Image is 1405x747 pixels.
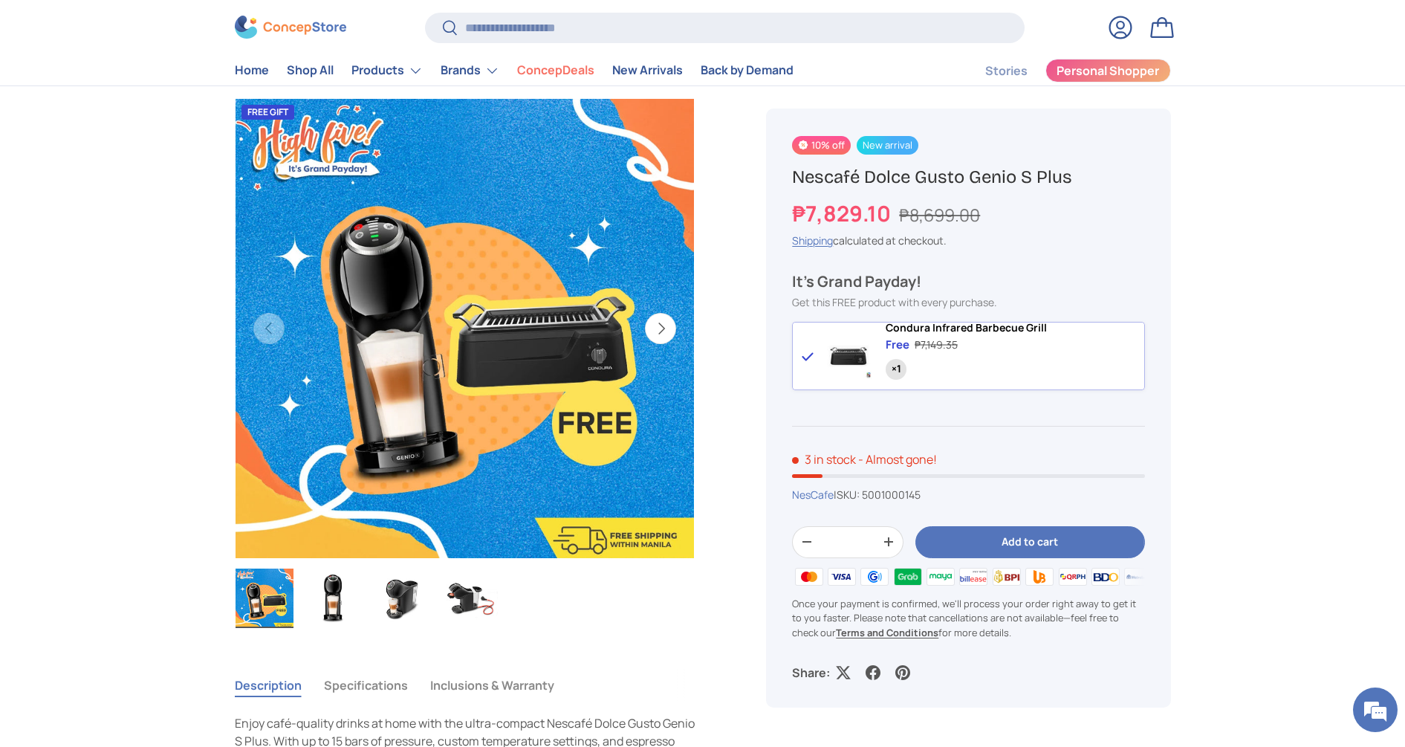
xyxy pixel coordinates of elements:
[857,136,918,155] span: New arrival
[862,488,921,502] span: 5001000145
[1056,566,1088,588] img: qrph
[915,337,958,353] div: ₱7,149.35
[517,56,594,85] a: ConcepDeals
[235,56,794,85] nav: Primary
[834,488,921,502] span: |
[886,359,906,380] div: Quantity
[886,322,1047,334] a: Condura Infrared Barbecue Grill
[825,566,858,588] img: visa
[792,233,1144,248] div: calculated at checkout.
[372,569,430,628] img: Nescafé Dolce Gusto Genio S Plus
[792,597,1144,640] p: Once your payment is confirmed, we'll process your order right away to get it to you faster. Plea...
[432,56,508,85] summary: Brands
[891,566,924,588] img: grabpay
[990,566,1023,588] img: bpi
[1045,59,1171,83] a: Personal Shopper
[792,198,895,228] strong: ₱7,829.10
[343,56,432,85] summary: Products
[886,337,909,353] div: Free
[957,566,990,588] img: billease
[1122,566,1155,588] img: metrobank
[792,136,850,155] span: 10% off
[792,664,830,682] p: Share:
[886,320,1047,334] span: Condura Infrared Barbecue Grill
[241,105,294,120] div: FREE GIFT
[287,56,334,85] a: Shop All
[836,626,938,639] a: Terms and Conditions
[985,56,1028,85] a: Stories
[1057,65,1159,77] span: Personal Shopper
[235,56,269,85] a: Home
[950,56,1171,85] nav: Secondary
[612,56,683,85] a: New Arrivals
[236,569,293,628] img: Nescafé Dolce Gusto Genio S Plus
[899,203,980,227] s: ₱8,699.00
[324,668,408,702] button: Specifications
[792,566,825,588] img: master
[924,566,957,588] img: maya
[792,451,856,468] span: 3 in stock
[858,566,891,588] img: gcash
[792,233,833,248] a: Shipping
[430,668,554,702] button: Inclusions & Warranty
[792,166,1144,189] h1: Nescafé Dolce Gusto Genio S Plus
[701,56,794,85] a: Back by Demand
[1023,566,1056,588] img: ubp
[792,295,997,309] span: Get this FREE product with every purchase.
[792,488,834,502] a: NesCafe
[858,451,937,468] p: - Almost gone!
[304,569,362,628] img: https://concepstore.ph/products/genio-s-plus
[235,16,346,39] img: ConcepStore
[837,488,860,502] span: SKU:
[235,98,695,633] media-gallery: Gallery Viewer
[441,569,499,628] img: Nescafé Dolce Gusto Genio S Plus
[915,526,1144,558] button: Add to cart
[792,272,1144,291] div: It's Grand Payday!
[235,668,302,702] button: Description
[1089,566,1122,588] img: bdo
